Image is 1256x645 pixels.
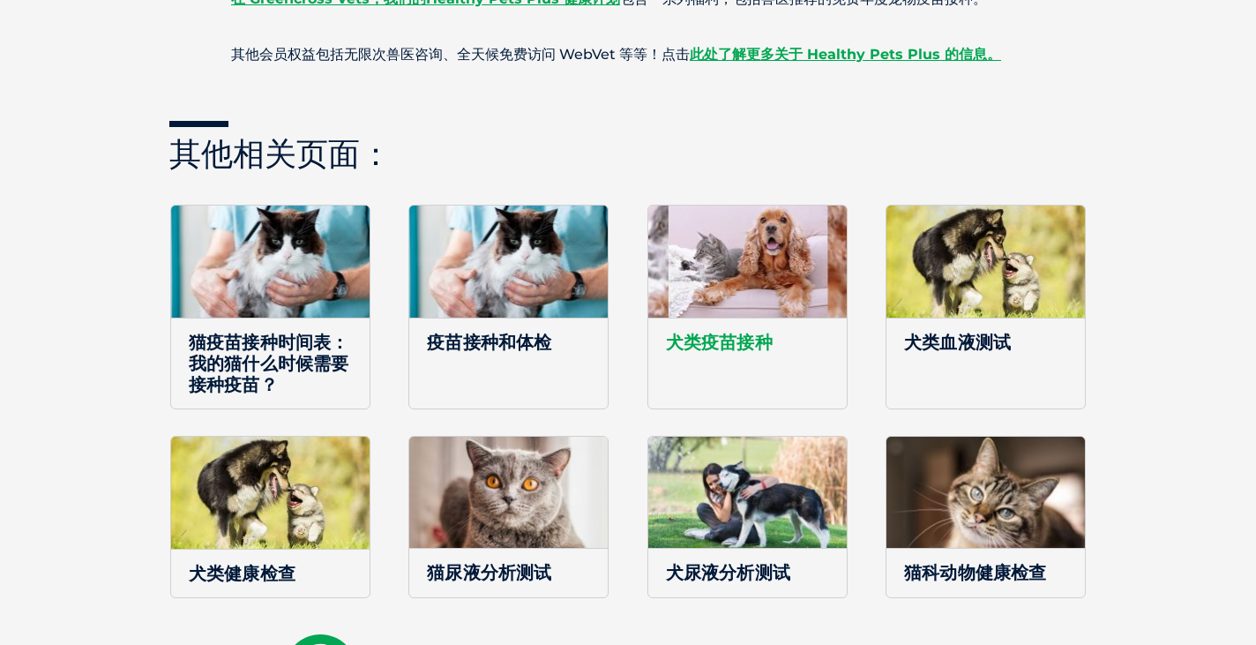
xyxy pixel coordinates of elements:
[427,562,551,583] font: 猫尿液分析测试
[886,206,1086,318] img: 默认缩略图
[169,133,392,173] font: 其他相关页面：
[904,562,1047,583] font: 猫科动物健康检查
[886,436,1086,598] a: 猫科动物健康检查
[171,437,370,549] img: 默认缩略图
[666,332,773,353] font: 犬类疫苗接种
[647,205,848,409] a: 犬类疫苗接种
[170,436,370,598] a: 默认缩略图犬类健康检查
[170,205,370,409] a: 猫疫苗接种时间表：我的猫什么时候需要接种疫苗？
[690,46,1001,63] a: 此处了解更多关于 Healthy Pets Plus 的信息。
[427,332,551,353] font: 疫苗接种和体检
[886,437,1085,549] img: 猫咪健康检查
[408,205,609,409] a: 疫苗接种和体检
[666,562,790,583] font: 犬尿液分析测试
[904,332,1011,353] font: 犬类血液测试
[886,205,1086,409] a: 默认缩略图犬类血液测试
[408,436,609,598] a: 猫尿液分析测试
[647,436,848,598] a: 犬尿液分析测试
[189,332,349,395] font: 猫疫苗接种时间表：我的猫什么时候需要接种疫苗？
[231,46,690,63] font: 其他会员权益包括无限次兽医咨询、全天候免费访问 WebVet 等等！点击
[189,563,295,584] font: 犬类健康检查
